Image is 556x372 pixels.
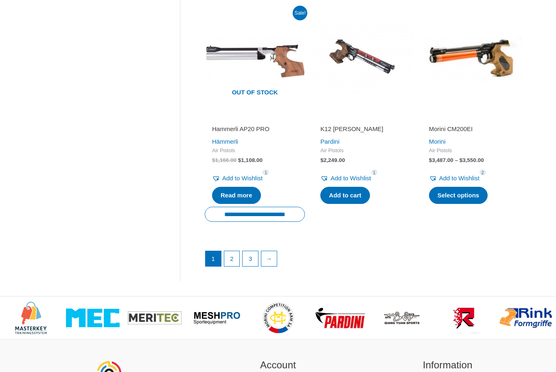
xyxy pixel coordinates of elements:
[460,157,463,163] span: $
[422,8,522,108] img: CM200EI
[429,157,453,163] bdi: 3,487.00
[212,187,261,204] a: Read more about “Hammerli AP20 PRO”
[429,125,514,133] h2: Morini CM200EI
[371,169,378,175] span: 1
[263,169,269,175] span: 1
[212,157,236,163] bdi: 1,166.00
[212,114,298,123] iframe: Customer reviews powered by Trustpilot
[212,157,215,163] span: $
[460,157,484,163] bdi: 3,550.00
[429,173,479,184] a: Add to Wishlist
[212,138,238,145] a: Hämmerli
[238,157,241,163] span: $
[429,157,432,163] span: $
[320,138,339,145] a: Pardini
[212,147,298,154] span: Air Pistols
[238,157,263,163] bdi: 1,108.00
[320,173,371,184] a: Add to Wishlist
[205,8,305,108] a: Out of stock
[313,8,413,108] img: K12 Pardini
[429,147,514,154] span: Air Pistols
[211,84,299,103] span: Out of stock
[320,187,370,204] a: Add to cart: “K12 Pardini”
[331,175,371,182] span: Add to Wishlist
[293,6,307,20] span: Sale!
[429,125,514,136] a: Morini CM200EI
[261,251,277,267] a: →
[205,251,522,271] nav: Product Pagination
[224,251,240,267] a: Page 2
[429,187,488,204] a: Select options for “Morini CM200EI”
[212,125,298,133] h2: Hammerli AP20 PRO
[320,125,406,136] a: K12 [PERSON_NAME]
[222,175,263,182] span: Add to Wishlist
[455,157,458,163] span: –
[320,125,406,133] h2: K12 [PERSON_NAME]
[212,125,298,136] a: Hammerli AP20 PRO
[320,157,324,163] span: $
[429,138,446,145] a: Morini
[243,251,258,267] a: Page 3
[320,147,406,154] span: Air Pistols
[320,157,345,163] bdi: 2,249.00
[205,8,305,108] img: Hammerli AP20 PRO
[439,175,479,182] span: Add to Wishlist
[206,251,221,267] span: Page 1
[429,114,514,123] iframe: Customer reviews powered by Trustpilot
[212,173,263,184] a: Add to Wishlist
[320,114,406,123] iframe: Customer reviews powered by Trustpilot
[479,169,486,175] span: 2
